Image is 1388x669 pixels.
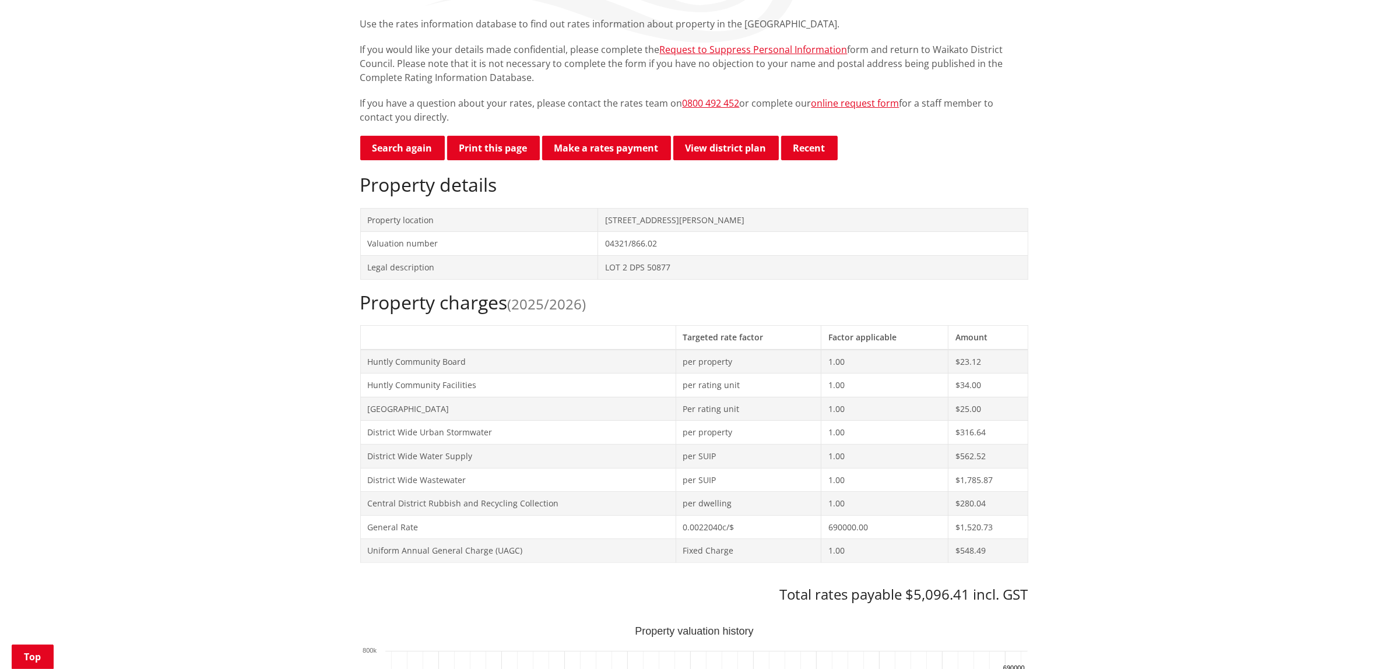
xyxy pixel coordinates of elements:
td: per SUIP [676,444,821,468]
td: District Wide Water Supply [360,444,676,468]
td: 1.00 [821,421,948,445]
td: LOT 2 DPS 50877 [598,255,1028,279]
td: per property [676,421,821,445]
td: [GEOGRAPHIC_DATA] [360,397,676,421]
p: If you would like your details made confidential, please complete the form and return to Waikato ... [360,43,1028,84]
td: $316.64 [948,421,1028,445]
td: 690000.00 [821,515,948,539]
p: If you have a question about your rates, please contact the rates team on or complete our for a s... [360,96,1028,124]
a: Request to Suppress Personal Information [660,43,848,56]
th: Factor applicable [821,325,948,349]
td: $1,785.87 [948,468,1028,492]
td: 04321/866.02 [598,232,1028,256]
td: 1.00 [821,397,948,421]
iframe: Messenger Launcher [1334,620,1376,662]
a: Top [12,645,54,669]
td: Fixed Charge [676,539,821,563]
td: 0.0022040c/$ [676,515,821,539]
td: General Rate [360,515,676,539]
td: $1,520.73 [948,515,1028,539]
td: 1.00 [821,350,948,374]
td: 1.00 [821,444,948,468]
td: per rating unit [676,374,821,397]
h2: Property charges [360,291,1028,314]
td: 1.00 [821,468,948,492]
td: $25.00 [948,397,1028,421]
td: Central District Rubbish and Recycling Collection [360,492,676,516]
span: (2025/2026) [508,294,586,314]
td: $23.12 [948,350,1028,374]
text: Property valuation history [635,625,753,637]
a: Search again [360,136,445,160]
h2: Property details [360,174,1028,196]
h3: Total rates payable $5,096.41 incl. GST [360,586,1028,603]
td: 1.00 [821,492,948,516]
th: Targeted rate factor [676,325,821,349]
a: online request form [811,97,899,110]
text: 800k [363,647,377,654]
td: Valuation number [360,232,598,256]
td: per property [676,350,821,374]
button: Recent [781,136,838,160]
td: [STREET_ADDRESS][PERSON_NAME] [598,208,1028,232]
td: 1.00 [821,539,948,563]
td: $280.04 [948,492,1028,516]
th: Amount [948,325,1028,349]
td: District Wide Urban Stormwater [360,421,676,445]
button: Print this page [447,136,540,160]
td: Uniform Annual General Charge (UAGC) [360,539,676,563]
td: Per rating unit [676,397,821,421]
td: District Wide Wastewater [360,468,676,492]
a: 0800 492 452 [683,97,740,110]
td: per SUIP [676,468,821,492]
td: $34.00 [948,374,1028,397]
a: Make a rates payment [542,136,671,160]
a: View district plan [673,136,779,160]
td: $548.49 [948,539,1028,563]
td: per dwelling [676,492,821,516]
td: Huntly Community Board [360,350,676,374]
td: $562.52 [948,444,1028,468]
p: Use the rates information database to find out rates information about property in the [GEOGRAPHI... [360,17,1028,31]
td: Legal description [360,255,598,279]
td: Property location [360,208,598,232]
td: 1.00 [821,374,948,397]
td: Huntly Community Facilities [360,374,676,397]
